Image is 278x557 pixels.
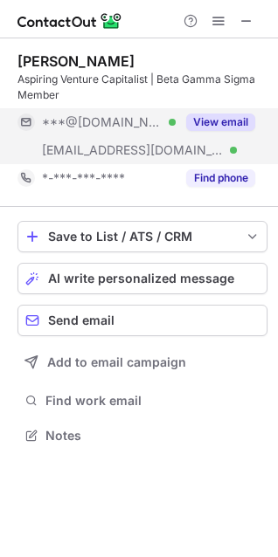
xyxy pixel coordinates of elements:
span: Notes [45,428,261,444]
div: [PERSON_NAME] [17,52,135,70]
button: Reveal Button [186,113,255,131]
span: Add to email campaign [47,355,186,369]
button: Send email [17,305,268,336]
button: save-profile-one-click [17,221,268,252]
button: Add to email campaign [17,347,268,378]
span: Send email [48,313,115,327]
img: ContactOut v5.3.10 [17,10,122,31]
span: AI write personalized message [48,272,234,285]
span: [EMAIL_ADDRESS][DOMAIN_NAME] [42,142,224,158]
button: Reveal Button [186,169,255,187]
button: Notes [17,423,268,448]
button: AI write personalized message [17,263,268,294]
div: Save to List / ATS / CRM [48,230,237,244]
div: Aspiring Venture Capitalist | Beta Gamma Sigma Member [17,72,268,103]
span: Find work email [45,393,261,409]
span: ***@[DOMAIN_NAME] [42,114,163,130]
button: Find work email [17,389,268,413]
